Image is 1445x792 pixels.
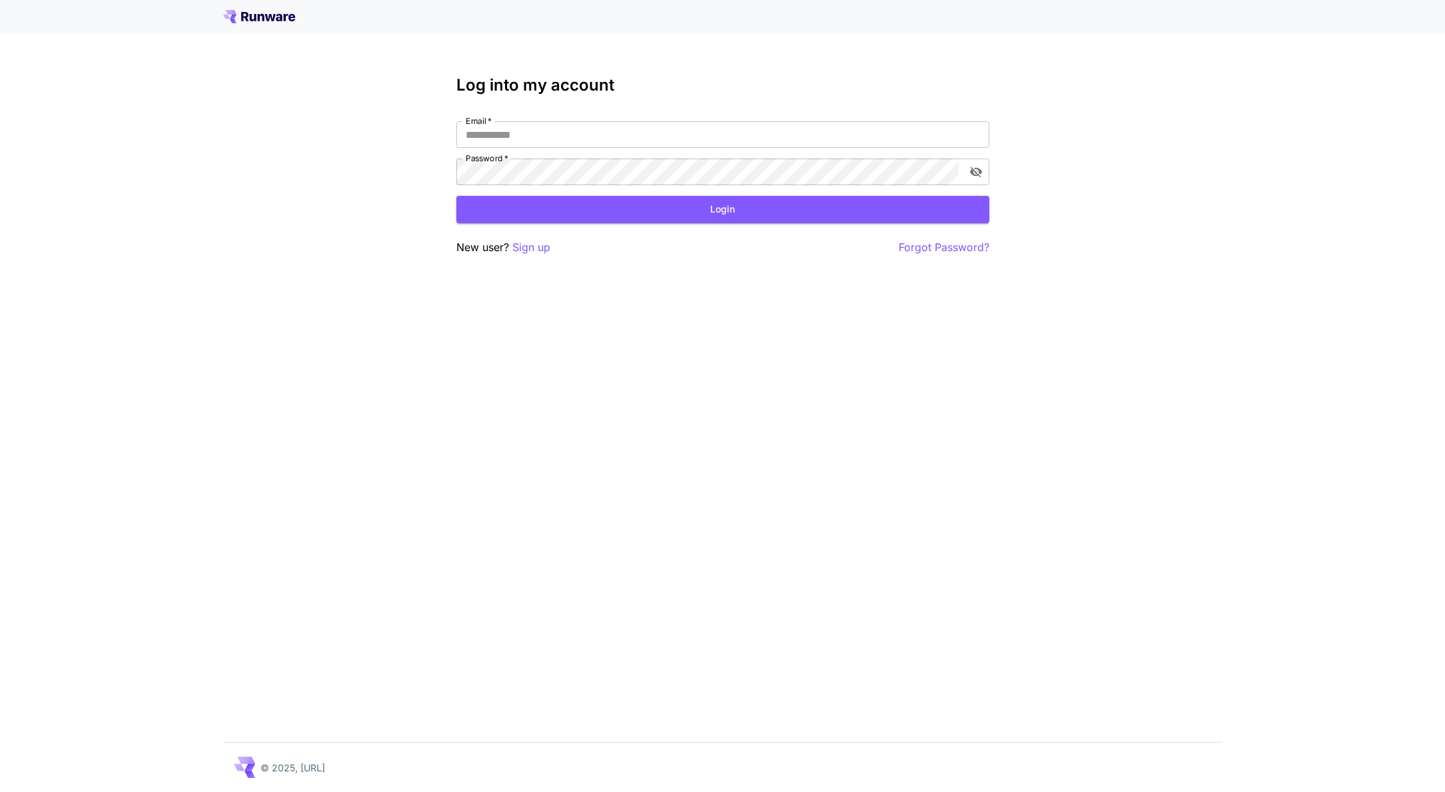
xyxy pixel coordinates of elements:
label: Email [466,115,492,127]
h3: Log into my account [456,76,989,95]
label: Password [466,153,508,164]
button: Sign up [512,239,550,256]
button: toggle password visibility [964,160,988,184]
p: New user? [456,239,550,256]
button: Forgot Password? [899,239,989,256]
button: Login [456,196,989,223]
p: © 2025, [URL] [260,761,325,775]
